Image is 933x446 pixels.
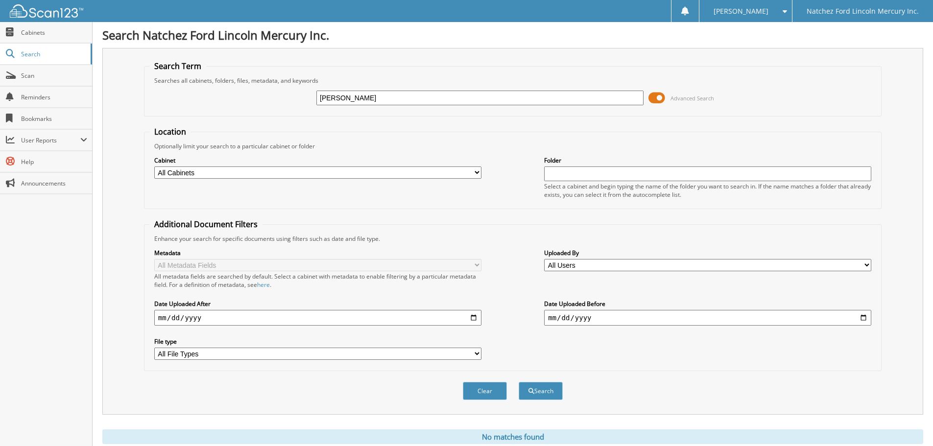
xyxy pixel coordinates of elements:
[21,28,87,37] span: Cabinets
[544,300,871,308] label: Date Uploaded Before
[21,136,80,144] span: User Reports
[102,27,923,43] h1: Search Natchez Ford Lincoln Mercury Inc.
[807,8,919,14] span: Natchez Ford Lincoln Mercury Inc.
[21,158,87,166] span: Help
[257,281,270,289] a: here
[544,156,871,164] label: Folder
[544,182,871,199] div: Select a cabinet and begin typing the name of the folder you want to search in. If the name match...
[149,235,876,243] div: Enhance your search for specific documents using filters such as date and file type.
[154,272,481,289] div: All metadata fields are searched by default. Select a cabinet with metadata to enable filtering b...
[154,300,481,308] label: Date Uploaded After
[21,71,87,80] span: Scan
[21,93,87,101] span: Reminders
[21,179,87,188] span: Announcements
[544,249,871,257] label: Uploaded By
[714,8,768,14] span: [PERSON_NAME]
[154,337,481,346] label: File type
[102,429,923,444] div: No matches found
[149,142,876,150] div: Optionally limit your search to a particular cabinet or folder
[149,61,206,71] legend: Search Term
[670,94,714,102] span: Advanced Search
[149,219,263,230] legend: Additional Document Filters
[544,310,871,326] input: end
[154,310,481,326] input: start
[463,382,507,400] button: Clear
[149,76,876,85] div: Searches all cabinets, folders, files, metadata, and keywords
[149,126,191,137] legend: Location
[10,4,83,18] img: scan123-logo-white.svg
[154,249,481,257] label: Metadata
[21,115,87,123] span: Bookmarks
[21,50,86,58] span: Search
[154,156,481,164] label: Cabinet
[519,382,563,400] button: Search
